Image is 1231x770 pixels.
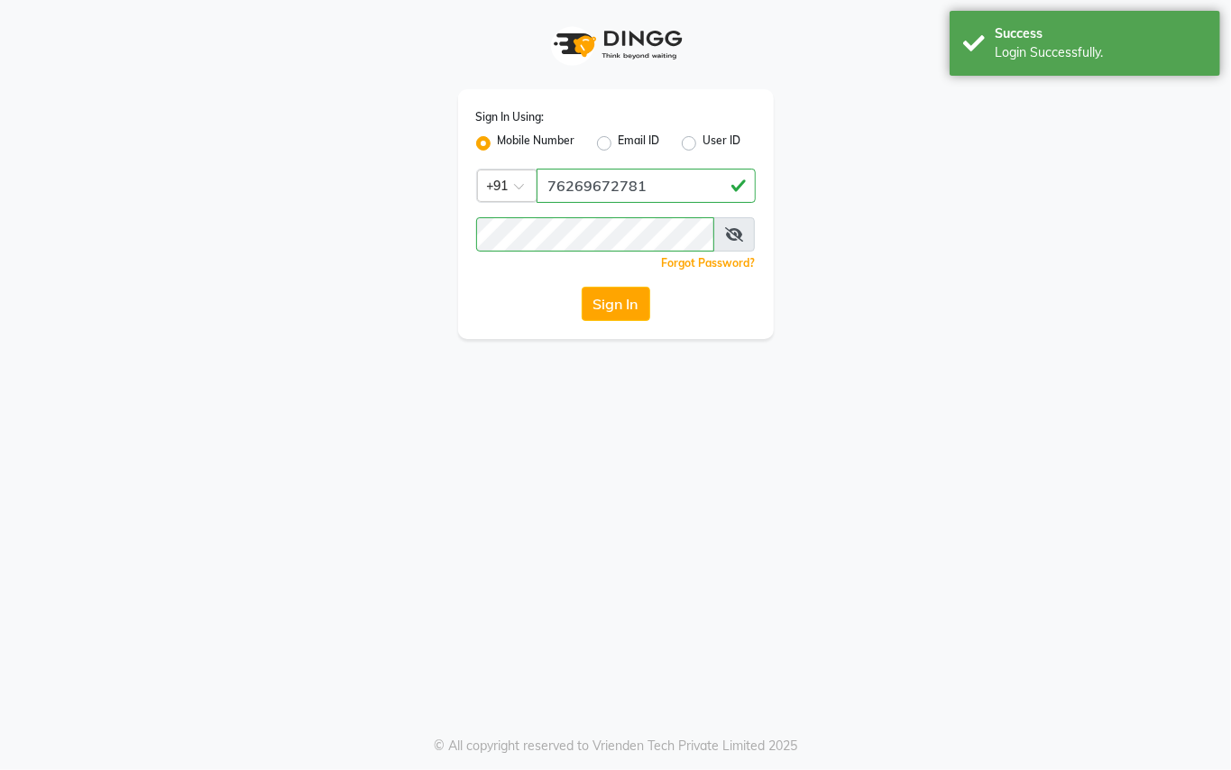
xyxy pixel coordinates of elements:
div: Success [995,24,1207,43]
label: Email ID [619,133,660,154]
a: Forgot Password? [662,256,756,270]
label: User ID [703,133,741,154]
label: Sign In Using: [476,109,545,125]
input: Username [537,169,756,203]
input: Username [476,217,714,252]
img: logo1.svg [544,18,688,71]
div: Login Successfully. [995,43,1207,62]
button: Sign In [582,287,650,321]
label: Mobile Number [498,133,575,154]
